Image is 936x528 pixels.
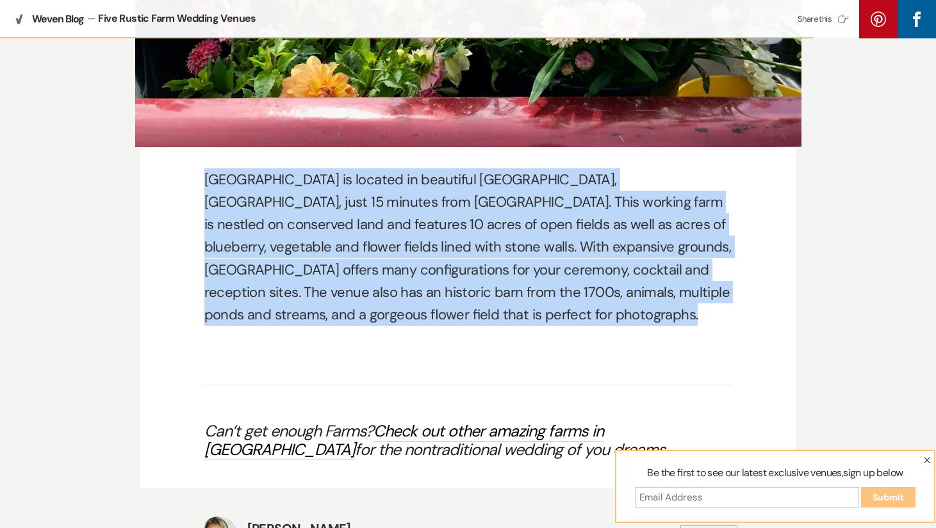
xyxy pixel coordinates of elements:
[32,13,84,25] span: Weven Blog
[13,13,84,26] a: Weven Blog
[13,13,26,26] img: Weven Blog icon
[204,420,668,460] em: Can’t get enough Farms? for the nontraditional wedding of you dreams.
[624,465,926,487] label: Be the first to see our latest exclusive venues,
[204,168,732,326] p: [GEOGRAPHIC_DATA] is located in beautiful [GEOGRAPHIC_DATA], [GEOGRAPHIC_DATA], just 15 minutes f...
[635,487,859,508] input: Email Address
[861,487,915,508] input: Submit
[843,466,903,479] span: sign up below
[798,13,853,25] div: Share this
[87,14,95,24] span: —
[98,12,778,26] div: Five Rustic Farm Wedding Venues
[204,420,603,460] a: Check out other amazing farms in [GEOGRAPHIC_DATA]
